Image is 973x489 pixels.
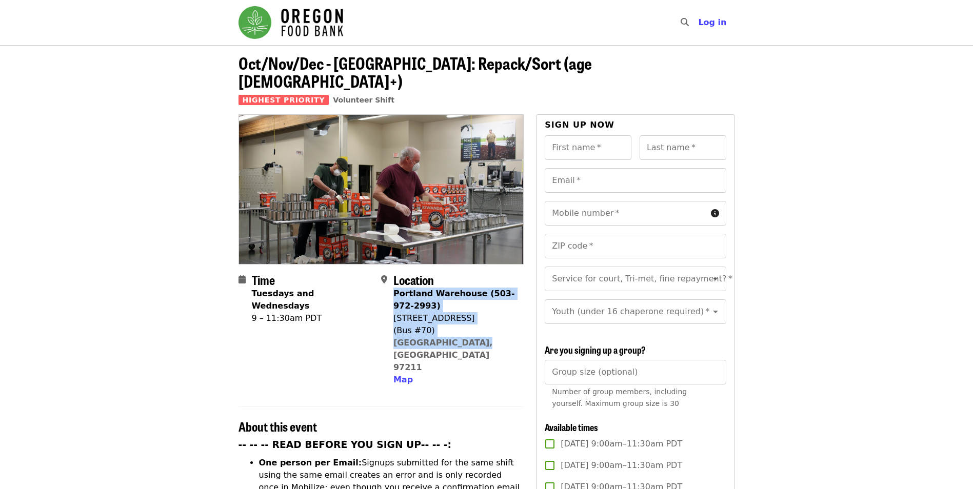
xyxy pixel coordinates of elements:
span: Sign up now [545,120,614,130]
strong: -- -- -- READ BEFORE YOU SIGN UP-- -- -: [239,439,452,450]
button: Log in [690,12,734,33]
strong: One person per Email: [259,458,362,467]
span: [DATE] 9:00am–11:30am PDT [561,438,682,450]
i: search icon [681,17,689,27]
button: Map [393,374,413,386]
i: circle-info icon [711,209,719,218]
input: First name [545,135,631,160]
input: ZIP code [545,234,726,258]
span: [DATE] 9:00am–11:30am PDT [561,459,682,472]
i: map-marker-alt icon [381,275,387,284]
span: Are you signing up a group? [545,343,646,356]
div: 9 – 11:30am PDT [252,312,373,324]
span: Location [393,271,434,289]
span: Log in [698,17,726,27]
input: Search [695,10,703,35]
button: Open [708,272,723,286]
span: About this event [239,417,317,435]
div: [STREET_ADDRESS] [393,312,515,324]
input: Email [545,168,726,193]
span: Available times [545,420,598,434]
span: Highest Priority [239,95,329,105]
img: Oct/Nov/Dec - Portland: Repack/Sort (age 16+) organized by Oregon Food Bank [239,115,524,263]
input: Last name [640,135,726,160]
input: Mobile number [545,201,706,226]
a: Volunteer Shift [333,96,394,104]
button: Open [708,304,723,319]
input: [object Object] [545,360,726,384]
span: Time [252,271,275,289]
a: [GEOGRAPHIC_DATA], [GEOGRAPHIC_DATA] 97211 [393,338,493,372]
img: Oregon Food Bank - Home [239,6,343,39]
span: Map [393,375,413,384]
i: calendar icon [239,275,246,284]
span: Oct/Nov/Dec - [GEOGRAPHIC_DATA]: Repack/Sort (age [DEMOGRAPHIC_DATA]+) [239,51,592,93]
strong: Portland Warehouse (503-972-2993) [393,289,515,311]
div: (Bus #70) [393,324,515,337]
strong: Tuesdays and Wednesdays [252,289,314,311]
span: Number of group members, including yourself. Maximum group size is 30 [552,388,687,407]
